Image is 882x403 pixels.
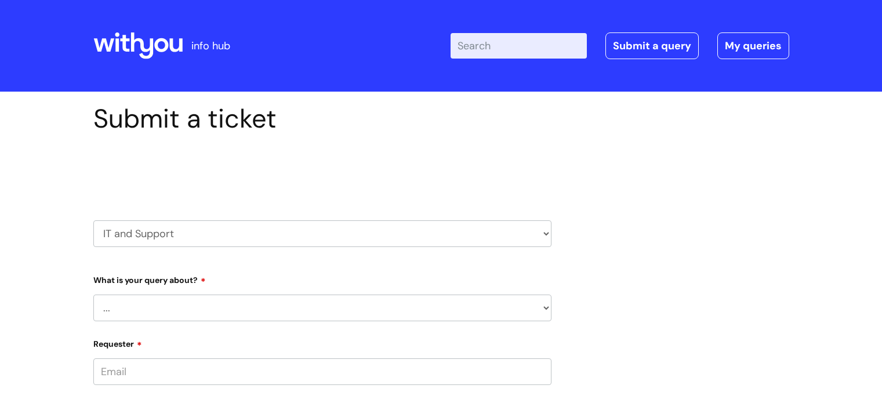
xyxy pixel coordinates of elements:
label: What is your query about? [93,271,551,285]
a: Submit a query [605,32,699,59]
input: Search [451,33,587,59]
h2: Select issue type [93,161,551,183]
input: Email [93,358,551,385]
label: Requester [93,335,551,349]
p: info hub [191,37,230,55]
a: My queries [717,32,789,59]
h1: Submit a ticket [93,103,551,135]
